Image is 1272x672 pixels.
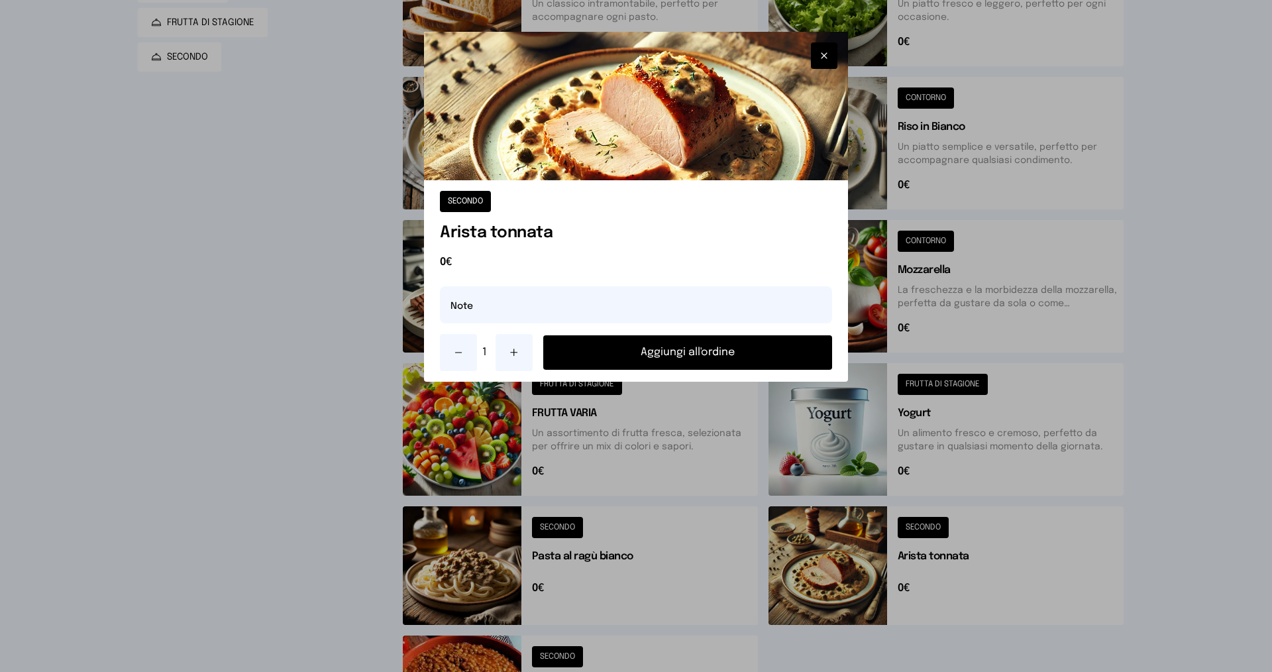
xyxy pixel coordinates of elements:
[440,254,832,270] span: 0€
[440,191,491,212] button: SECONDO
[424,32,848,180] img: Arista tonnata
[482,345,490,361] span: 1
[543,335,832,370] button: Aggiungi all'ordine
[440,223,832,244] h1: Arista tonnata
